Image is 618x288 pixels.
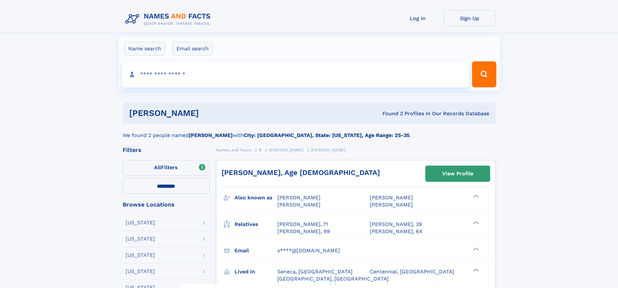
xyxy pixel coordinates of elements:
a: [PERSON_NAME], 71 [277,221,328,228]
span: Seneca, [GEOGRAPHIC_DATA] [277,269,353,275]
div: ❯ [472,268,479,272]
b: [PERSON_NAME] [189,132,233,138]
span: [GEOGRAPHIC_DATA], [GEOGRAPHIC_DATA] [277,276,389,282]
div: [US_STATE] [126,236,155,242]
span: [PERSON_NAME] [311,148,346,152]
a: Names and Facts [216,146,252,154]
span: [PERSON_NAME] [277,194,321,201]
div: Found 2 Profiles In Our Records Database [291,110,489,117]
div: We found 2 people named with . [123,124,496,139]
span: Centennial, [GEOGRAPHIC_DATA] [370,269,454,275]
a: [PERSON_NAME] [269,146,304,154]
div: Filters [123,147,210,153]
h1: [PERSON_NAME] [129,109,291,117]
h3: Email [235,245,277,256]
img: Logo Names and Facts [123,10,216,28]
div: View Profile [442,166,473,181]
span: [PERSON_NAME] [277,202,321,208]
h3: Also known as [235,192,277,203]
span: [PERSON_NAME] [370,202,413,208]
b: City: [GEOGRAPHIC_DATA], State: [US_STATE], Age Range: 25-35 [244,132,409,138]
a: [PERSON_NAME], 64 [370,228,422,235]
div: ❯ [472,220,479,225]
a: [PERSON_NAME], 39 [370,221,422,228]
div: [US_STATE] [126,269,155,274]
span: All [154,164,161,170]
a: View Profile [426,166,490,182]
span: [PERSON_NAME] [370,194,413,201]
label: Filters [123,160,210,176]
a: Log In [392,10,444,26]
button: Search Button [472,61,496,87]
span: [PERSON_NAME] [269,148,304,152]
label: Name search [124,42,165,56]
div: [US_STATE] [126,220,155,225]
div: [US_STATE] [126,253,155,258]
a: [PERSON_NAME], Age [DEMOGRAPHIC_DATA] [222,169,380,177]
a: [PERSON_NAME], 99 [277,228,330,235]
label: Email search [172,42,213,56]
div: ❯ [472,247,479,251]
h3: Lived in [235,266,277,277]
input: search input [122,61,469,87]
a: Sign Up [444,10,496,26]
a: B [259,146,262,154]
span: B [259,148,262,152]
h3: Relatives [235,219,277,230]
div: Browse Locations [123,202,210,207]
div: ❯ [472,194,479,198]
